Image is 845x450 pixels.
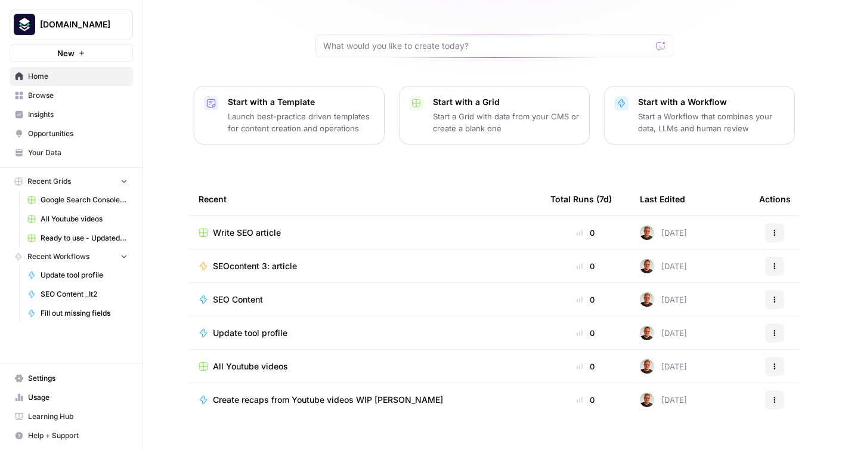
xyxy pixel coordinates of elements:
[640,393,654,407] img: 05r7orzsl0v58yrl68db1q04vvfj
[28,128,128,139] span: Opportunities
[399,86,590,144] button: Start with a GridStart a Grid with data from your CMS or create a blank one
[22,209,133,229] a: All Youtube videos
[10,369,133,388] a: Settings
[640,292,687,307] div: [DATE]
[28,411,128,422] span: Learning Hub
[323,40,651,52] input: What would you like to create today?
[199,260,531,272] a: SEOcontent 3: article
[228,96,374,108] p: Start with a Template
[10,44,133,62] button: New
[199,227,531,239] a: Write SEO article
[199,394,531,406] a: Create recaps from Youtube videos WIP [PERSON_NAME]
[640,326,654,340] img: 05r7orzsl0v58yrl68db1q04vvfj
[10,143,133,162] a: Your Data
[41,308,128,319] span: Fill out missing fields
[22,304,133,323] a: Fill out missing fields
[28,109,128,120] span: Insights
[41,195,128,205] span: Google Search Console - [DOMAIN_NAME]
[550,294,621,306] div: 0
[28,71,128,82] span: Home
[640,259,654,273] img: 05r7orzsl0v58yrl68db1q04vvfj
[41,214,128,224] span: All Youtube videos
[550,260,621,272] div: 0
[640,259,687,273] div: [DATE]
[10,407,133,426] a: Learning Hub
[10,124,133,143] a: Opportunities
[640,359,687,374] div: [DATE]
[550,227,621,239] div: 0
[640,226,687,240] div: [DATE]
[213,294,263,306] span: SEO Content
[28,430,128,441] span: Help + Support
[640,226,654,240] img: 05r7orzsl0v58yrl68db1q04vvfj
[199,327,531,339] a: Update tool profile
[40,19,112,30] span: [DOMAIN_NAME]
[640,326,687,340] div: [DATE]
[41,233,128,244] span: Ready to use - Updated an existing tool profile in Webflow
[433,96,580,108] p: Start with a Grid
[27,176,71,187] span: Recent Grids
[10,67,133,86] a: Home
[10,172,133,190] button: Recent Grids
[550,327,621,339] div: 0
[22,229,133,248] a: Ready to use - Updated an existing tool profile in Webflow
[213,360,288,372] span: All Youtube videos
[28,373,128,384] span: Settings
[550,183,612,215] div: Total Runs (7d)
[27,251,89,262] span: Recent Workflows
[10,105,133,124] a: Insights
[10,388,133,407] a: Usage
[10,426,133,445] button: Help + Support
[199,294,531,306] a: SEO Content
[199,360,531,372] a: All Youtube videos
[199,183,531,215] div: Recent
[433,110,580,134] p: Start a Grid with data from your CMS or create a blank one
[604,86,795,144] button: Start with a WorkflowStart a Workflow that combines your data, LLMs and human review
[14,14,35,35] img: Platformengineering.org Logo
[550,360,621,372] div: 0
[10,248,133,266] button: Recent Workflows
[41,289,128,300] span: SEO Content _It2
[213,260,297,272] span: SEOcontent 3: article
[57,47,75,59] span: New
[638,110,785,134] p: Start a Workflow that combines your data, LLMs and human review
[759,183,791,215] div: Actions
[28,392,128,403] span: Usage
[640,183,685,215] div: Last Edited
[10,86,133,105] a: Browse
[640,393,687,407] div: [DATE]
[638,96,785,108] p: Start with a Workflow
[228,110,374,134] p: Launch best-practice driven templates for content creation and operations
[22,190,133,209] a: Google Search Console - [DOMAIN_NAME]
[640,292,654,307] img: 05r7orzsl0v58yrl68db1q04vvfj
[28,90,128,101] span: Browse
[640,359,654,374] img: 05r7orzsl0v58yrl68db1q04vvfj
[22,285,133,304] a: SEO Content _It2
[28,147,128,158] span: Your Data
[22,266,133,285] a: Update tool profile
[10,10,133,39] button: Workspace: Platformengineering.org
[550,394,621,406] div: 0
[41,270,128,281] span: Update tool profile
[213,327,287,339] span: Update tool profile
[194,86,385,144] button: Start with a TemplateLaunch best-practice driven templates for content creation and operations
[213,227,281,239] span: Write SEO article
[213,394,443,406] span: Create recaps from Youtube videos WIP [PERSON_NAME]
